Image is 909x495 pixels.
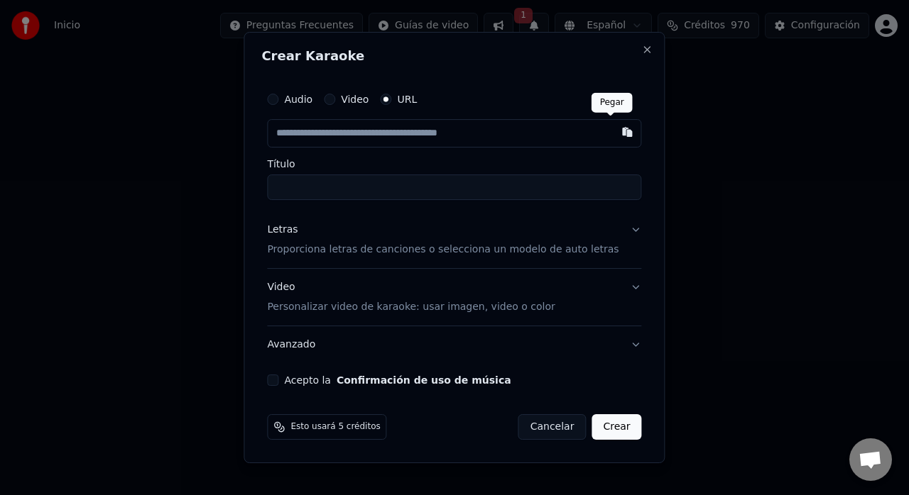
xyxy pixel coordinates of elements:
button: Crear [592,414,641,440]
div: Video [267,280,555,314]
label: Acepto la [284,375,511,385]
button: Cancelar [518,414,587,440]
label: Video [341,94,369,104]
button: VideoPersonalizar video de karaoke: usar imagen, video o color [267,269,641,326]
p: Proporciona letras de canciones o selecciona un modelo de auto letras [267,243,619,257]
div: Letras [267,223,298,237]
p: Personalizar video de karaoke: usar imagen, video o color [267,300,555,314]
button: LetrasProporciona letras de canciones o selecciona un modelo de auto letras [267,211,641,268]
label: Título [267,159,641,169]
h2: Crear Karaoke [261,50,647,62]
div: Pegar [592,93,633,113]
label: Audio [284,94,312,104]
button: Avanzado [267,326,641,363]
span: Esto usará 5 créditos [290,421,380,433]
label: URL [397,94,417,104]
button: Acepto la [337,375,511,385]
